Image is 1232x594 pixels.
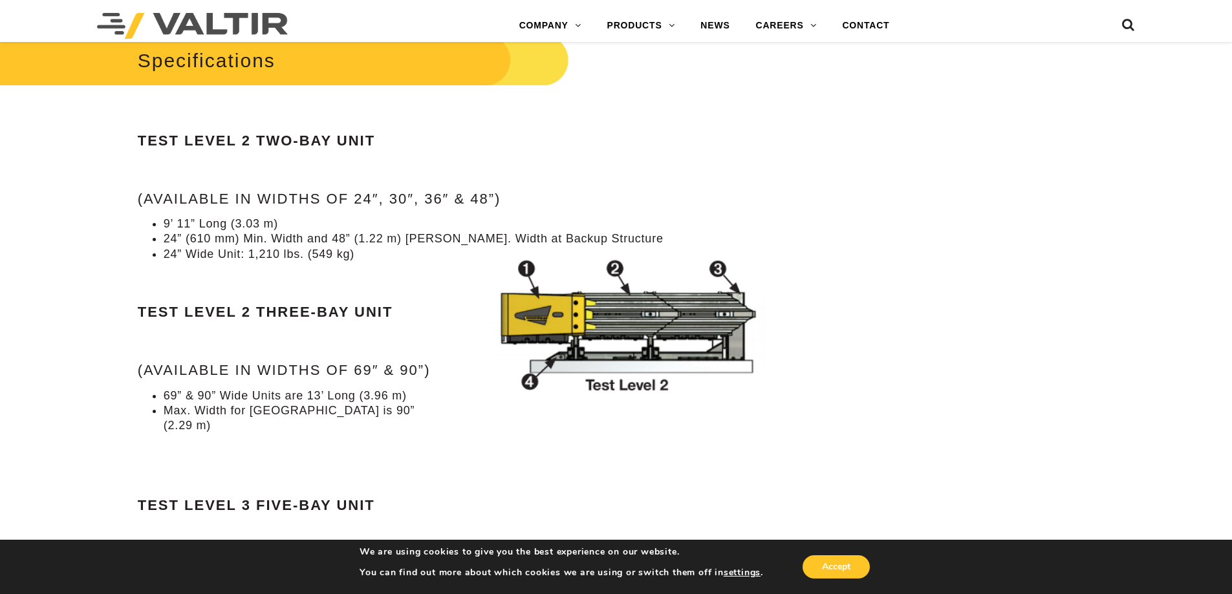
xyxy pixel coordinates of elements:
[164,231,786,246] li: 24” (610 mm) Min. Width and 48” (1.22 m) [PERSON_NAME]. Width at Backup Structure
[803,555,870,578] button: Accept
[138,133,375,149] strong: Test Level 2 Two-Bay Unit
[97,13,288,39] img: Valtir
[138,191,786,207] h4: (Available in widths of 24″, 30″, 36″ & 48”)
[687,13,742,39] a: NEWS
[360,546,763,558] p: We are using cookies to give you the best experience on our website.
[164,403,786,434] li: Max. Width for [GEOGRAPHIC_DATA] is 90” (2.29 m)
[829,13,902,39] a: CONTACT
[594,13,688,39] a: PRODUCTS
[743,13,830,39] a: CAREERS
[360,567,763,578] p: You can find out more about which cookies we are using or switch them off in .
[138,363,786,378] h4: (Available in widths of 69″ & 90”)
[138,304,393,320] strong: Test Level 2 Three-Bay Unit
[164,217,786,231] li: 9’ 11” Long (3.03 m)
[164,388,786,403] li: 69” & 90” Wide Units are 13’ Long (3.96 m)
[724,567,761,578] button: settings
[138,497,375,513] strong: Test Level 3 Five-Bay Unit
[506,13,594,39] a: COMPANY
[164,247,786,262] li: 24” Wide Unit: 1,210 lbs. (549 kg)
